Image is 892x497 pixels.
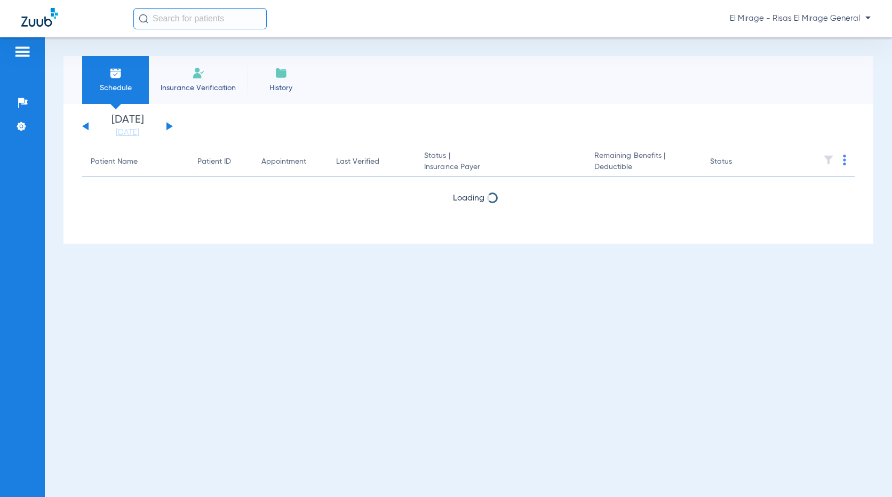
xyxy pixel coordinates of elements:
[21,8,58,27] img: Zuub Logo
[702,147,774,177] th: Status
[91,156,138,167] div: Patient Name
[424,162,577,173] span: Insurance Payer
[275,67,288,79] img: History
[594,162,693,173] span: Deductible
[139,14,148,23] img: Search Icon
[453,194,484,203] span: Loading
[95,127,160,138] a: [DATE]
[261,156,319,167] div: Appointment
[133,8,267,29] input: Search for patients
[192,67,205,79] img: Manual Insurance Verification
[197,156,244,167] div: Patient ID
[197,156,231,167] div: Patient ID
[91,156,180,167] div: Patient Name
[109,67,122,79] img: Schedule
[95,115,160,138] li: [DATE]
[730,13,871,24] span: El Mirage - Risas El Mirage General
[586,147,702,177] th: Remaining Benefits |
[336,156,407,167] div: Last Verified
[256,83,306,93] span: History
[843,155,846,165] img: group-dot-blue.svg
[14,45,31,58] img: hamburger-icon
[261,156,306,167] div: Appointment
[90,83,141,93] span: Schedule
[336,156,379,167] div: Last Verified
[157,83,240,93] span: Insurance Verification
[823,155,834,165] img: filter.svg
[453,222,484,231] span: Loading
[416,147,586,177] th: Status |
